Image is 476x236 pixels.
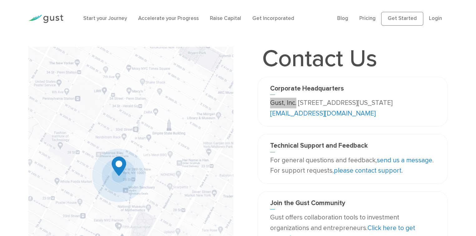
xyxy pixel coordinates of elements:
a: send us a message [377,156,432,164]
a: Pricing [359,15,376,22]
a: Start your Journey [83,15,127,22]
h3: Technical Support and Feedback [270,142,435,152]
p: For general questions and feedback, . For support requests, . [270,155,435,176]
a: please contact support [334,167,401,175]
a: Login [429,15,442,22]
a: Get Incorporated [252,15,294,22]
h1: Contact Us [258,47,382,71]
a: Blog [337,15,348,22]
a: [EMAIL_ADDRESS][DOMAIN_NAME] [270,110,376,117]
img: Gust Logo [28,15,63,23]
a: Get Started [381,12,423,26]
a: Raise Capital [210,15,241,22]
a: Accelerate your Progress [138,15,199,22]
p: Gust, Inc. [STREET_ADDRESS][US_STATE] [270,98,435,119]
h3: Join the Gust Community [270,199,435,209]
h3: Corporate Headquarters [270,85,435,95]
